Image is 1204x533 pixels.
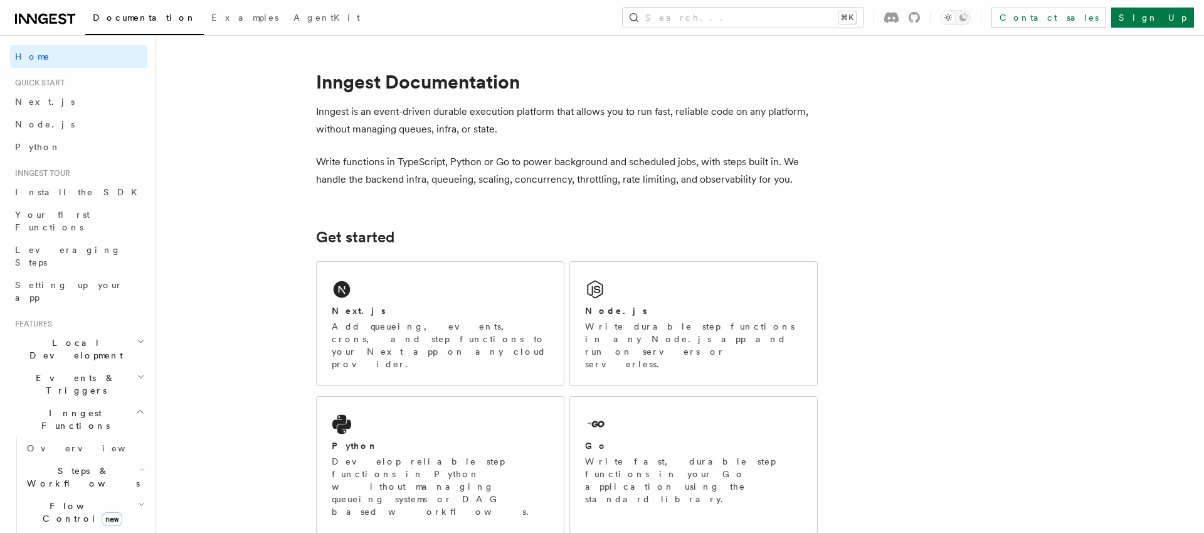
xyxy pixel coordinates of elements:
[15,97,75,107] span: Next.js
[85,4,204,35] a: Documentation
[15,210,90,232] span: Your first Functions
[10,203,147,239] a: Your first Functions
[10,336,137,362] span: Local Development
[293,13,360,23] span: AgentKit
[27,443,156,453] span: Overview
[10,239,147,274] a: Leveraging Steps
[10,319,52,329] span: Features
[10,402,147,437] button: Inngest Functions
[10,331,147,367] button: Local Development
[15,245,121,267] span: Leveraging Steps
[10,274,147,309] a: Setting up your app
[286,4,367,34] a: AgentKit
[15,280,123,303] span: Setting up your app
[1111,8,1194,28] a: Sign Up
[316,103,818,138] p: Inngest is an event-driven durable execution platform that allows you to run fast, reliable code ...
[10,367,147,402] button: Events & Triggers
[332,455,549,518] p: Develop reliable step functions in Python without managing queueing systems or DAG based workflows.
[316,70,818,93] h1: Inngest Documentation
[316,261,564,386] a: Next.jsAdd queueing, events, crons, and step functions to your Next app on any cloud provider.
[585,304,647,317] h2: Node.js
[102,512,122,526] span: new
[332,320,549,370] p: Add queueing, events, crons, and step functions to your Next app on any cloud provider.
[10,113,147,136] a: Node.js
[316,153,818,188] p: Write functions in TypeScript, Python or Go to power background and scheduled jobs, with steps bu...
[332,304,386,317] h2: Next.js
[332,439,378,452] h2: Python
[15,119,75,129] span: Node.js
[838,11,856,24] kbd: ⌘K
[991,8,1106,28] a: Contact sales
[941,10,971,25] button: Toggle dark mode
[211,13,278,23] span: Examples
[10,168,70,178] span: Inngest tour
[585,439,608,452] h2: Go
[585,320,802,370] p: Write durable step functions in any Node.js app and run on servers or serverless.
[15,50,50,63] span: Home
[585,455,802,505] p: Write fast, durable step functions in your Go application using the standard library.
[569,261,818,386] a: Node.jsWrite durable step functions in any Node.js app and run on servers or serverless.
[10,407,135,432] span: Inngest Functions
[10,372,137,397] span: Events & Triggers
[623,8,863,28] button: Search...⌘K
[10,136,147,158] a: Python
[316,229,394,246] a: Get started
[22,495,147,530] button: Flow Controlnew
[15,187,145,197] span: Install the SDK
[10,78,65,88] span: Quick start
[10,181,147,203] a: Install the SDK
[10,90,147,113] a: Next.js
[22,437,147,460] a: Overview
[15,142,61,152] span: Python
[22,460,147,495] button: Steps & Workflows
[22,465,140,490] span: Steps & Workflows
[93,13,196,23] span: Documentation
[10,45,147,68] a: Home
[22,500,138,525] span: Flow Control
[204,4,286,34] a: Examples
